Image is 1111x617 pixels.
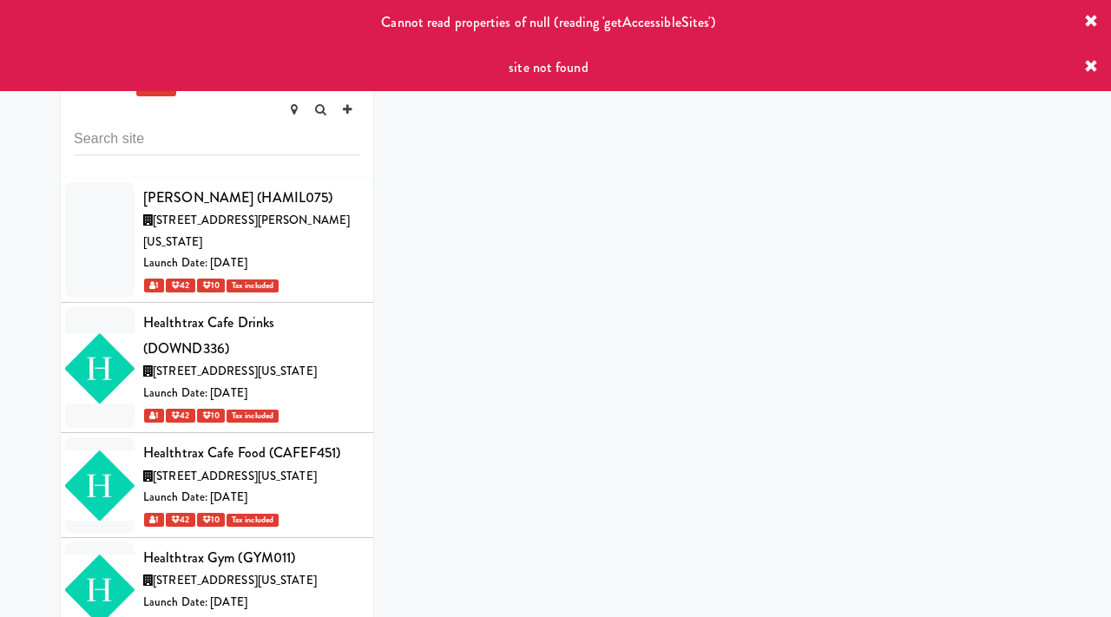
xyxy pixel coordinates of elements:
span: 42 [166,409,194,423]
div: Healthtrax Cafe Drinks (DOWND336) [143,310,360,361]
li: Healthtrax Cafe Food (CAFEF451)[STREET_ADDRESS][US_STATE]Launch Date: [DATE] 1 42 10Tax included [61,433,373,537]
span: [STREET_ADDRESS][US_STATE] [153,572,317,588]
span: 10 [197,409,225,423]
span: 42 [166,513,194,527]
span: [STREET_ADDRESS][PERSON_NAME][US_STATE] [143,212,350,250]
span: 10 [197,513,225,527]
div: Healthtrax Gym (GYM011) [143,545,360,571]
div: Launch Date: [DATE] [143,592,360,614]
div: Launch Date: [DATE] [143,383,360,404]
li: [PERSON_NAME] (HAMIL075)[STREET_ADDRESS][PERSON_NAME][US_STATE]Launch Date: [DATE] 1 42 10Tax inc... [61,178,373,304]
span: [STREET_ADDRESS][US_STATE] [153,468,317,484]
li: Healthtrax Cafe Drinks (DOWND336)[STREET_ADDRESS][US_STATE]Launch Date: [DATE] 1 42 10Tax included [61,303,373,433]
div: Launch Date: [DATE] [143,487,360,509]
div: [PERSON_NAME] (HAMIL075) [143,185,360,211]
div: Healthtrax Cafe Food (CAFEF451) [143,440,360,466]
span: Tax included [227,514,279,527]
span: [STREET_ADDRESS][US_STATE] [153,363,317,379]
span: 1 [144,409,164,423]
span: Tax included [227,279,279,292]
span: 1 [144,279,164,292]
span: 10 [197,279,225,292]
span: Cannot read properties of null (reading 'getAccessibleSites') [381,12,715,32]
input: Search site [74,123,360,155]
span: 42 [166,279,194,292]
span: site not found [509,57,588,77]
span: Tax included [227,410,279,423]
span: 1 [144,513,164,527]
div: Launch Date: [DATE] [143,253,360,274]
